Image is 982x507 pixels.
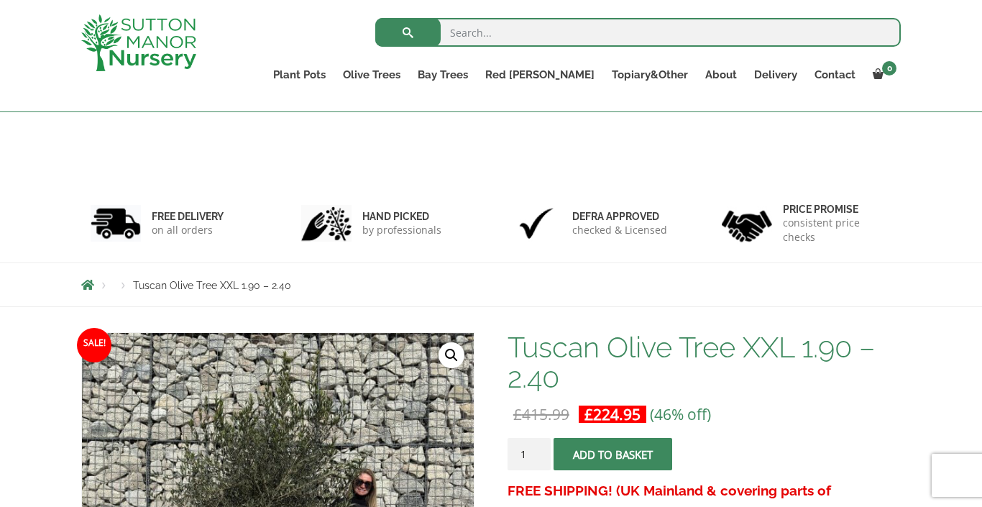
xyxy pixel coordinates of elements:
[513,404,522,424] span: £
[882,61,896,76] span: 0
[783,203,892,216] h6: Price promise
[375,18,901,47] input: Search...
[511,205,561,242] img: 3.jpg
[91,205,141,242] img: 1.jpg
[603,65,697,85] a: Topiary&Other
[81,14,196,71] img: logo
[334,65,409,85] a: Olive Trees
[554,438,672,470] button: Add to basket
[301,205,352,242] img: 2.jpg
[265,65,334,85] a: Plant Pots
[584,404,593,424] span: £
[152,223,224,237] p: on all orders
[745,65,806,85] a: Delivery
[409,65,477,85] a: Bay Trees
[362,210,441,223] h6: hand picked
[783,216,892,245] p: consistent price checks
[439,342,464,368] a: View full-screen image gallery
[513,404,569,424] bdi: 415.99
[477,65,603,85] a: Red [PERSON_NAME]
[584,404,641,424] bdi: 224.95
[152,210,224,223] h6: FREE DELIVERY
[508,332,901,393] h1: Tuscan Olive Tree XXL 1.90 – 2.40
[697,65,745,85] a: About
[864,65,901,85] a: 0
[722,201,772,245] img: 4.jpg
[362,223,441,237] p: by professionals
[508,438,551,470] input: Product quantity
[133,280,291,291] span: Tuscan Olive Tree XXL 1.90 – 2.40
[572,210,667,223] h6: Defra approved
[650,404,711,424] span: (46% off)
[806,65,864,85] a: Contact
[81,279,901,291] nav: Breadcrumbs
[77,328,111,362] span: Sale!
[572,223,667,237] p: checked & Licensed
